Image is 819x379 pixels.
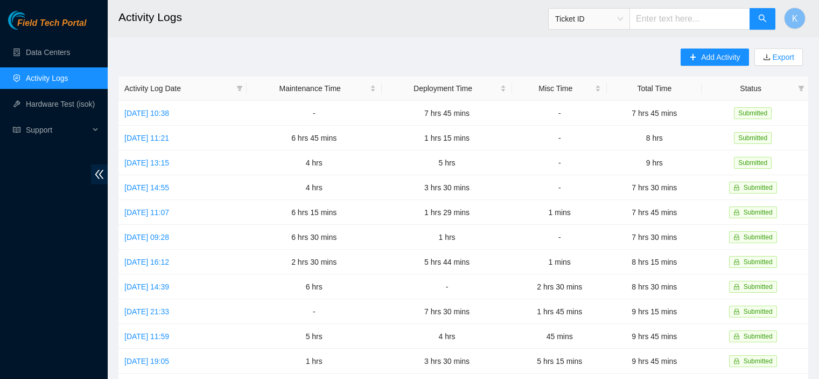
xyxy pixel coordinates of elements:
[512,349,607,374] td: 5 hrs 15 mins
[512,101,607,126] td: -
[247,101,382,126] td: -
[512,225,607,250] td: -
[26,100,95,108] a: Hardware Test (isok)
[234,80,245,97] span: filter
[798,85,804,92] span: filter
[247,250,382,274] td: 2 hrs 30 mins
[512,126,607,150] td: -
[236,85,243,92] span: filter
[733,234,740,240] span: lock
[124,307,169,316] a: [DATE] 21:33
[247,126,382,150] td: 6 hrs 45 mins
[247,274,382,299] td: 6 hrs
[382,200,512,225] td: 1 hrs 29 mins
[681,49,748,66] button: plusAdd Activity
[744,357,773,365] span: Submitted
[247,349,382,374] td: 1 hrs
[744,333,773,340] span: Submitted
[26,119,89,141] span: Support
[607,126,702,150] td: 8 hrs
[733,184,740,191] span: lock
[733,308,740,315] span: lock
[607,150,702,175] td: 9 hrs
[382,175,512,200] td: 3 hrs 30 mins
[733,284,740,290] span: lock
[124,233,169,242] a: [DATE] 09:28
[247,225,382,250] td: 6 hrs 30 mins
[91,164,108,184] span: double-left
[754,49,803,66] button: downloadExport
[607,250,702,274] td: 8 hrs 15 mins
[607,349,702,374] td: 9 hrs 45 mins
[512,175,607,200] td: -
[744,258,773,266] span: Submitted
[124,159,169,167] a: [DATE] 13:15
[247,175,382,200] td: 4 hrs
[607,324,702,349] td: 9 hrs 45 mins
[382,274,512,299] td: -
[734,132,772,144] span: Submitted
[124,332,169,341] a: [DATE] 11:59
[124,208,169,217] a: [DATE] 11:07
[734,107,772,119] span: Submitted
[512,299,607,324] td: 1 hrs 45 mins
[17,18,86,29] span: Field Tech Portal
[382,349,512,374] td: 3 hrs 30 mins
[124,134,169,142] a: [DATE] 11:21
[733,209,740,216] span: lock
[512,250,607,274] td: 1 mins
[607,274,702,299] td: 8 hrs 30 mins
[247,150,382,175] td: 4 hrs
[744,308,773,315] span: Submitted
[607,299,702,324] td: 9 hrs 15 mins
[763,53,771,62] span: download
[382,324,512,349] td: 4 hrs
[124,357,169,366] a: [DATE] 19:05
[733,358,740,364] span: lock
[744,283,773,291] span: Submitted
[689,53,697,62] span: plus
[26,74,68,82] a: Activity Logs
[758,14,767,24] span: search
[607,101,702,126] td: 7 hrs 45 mins
[124,82,232,94] span: Activity Log Date
[784,8,806,29] button: K
[555,11,623,27] span: Ticket ID
[734,157,772,169] span: Submitted
[512,200,607,225] td: 1 mins
[744,209,773,216] span: Submitted
[8,19,86,33] a: Akamai TechnologiesField Tech Portal
[708,82,794,94] span: Status
[733,259,740,265] span: lock
[382,250,512,274] td: 5 hrs 44 mins
[382,299,512,324] td: 7 hrs 30 mins
[771,53,794,61] a: Export
[247,200,382,225] td: 6 hrs 15 mins
[733,333,740,340] span: lock
[607,200,702,225] td: 7 hrs 45 mins
[744,184,773,191] span: Submitted
[750,8,775,30] button: search
[247,299,382,324] td: -
[512,274,607,299] td: 2 hrs 30 mins
[512,324,607,349] td: 45 mins
[382,150,512,175] td: 5 hrs
[629,8,750,30] input: Enter text here...
[512,150,607,175] td: -
[607,225,702,250] td: 7 hrs 30 mins
[26,48,70,57] a: Data Centers
[124,183,169,192] a: [DATE] 14:55
[701,51,740,63] span: Add Activity
[792,12,798,25] span: K
[382,101,512,126] td: 7 hrs 45 mins
[607,175,702,200] td: 7 hrs 30 mins
[607,77,702,101] th: Total Time
[13,126,20,134] span: read
[124,282,169,291] a: [DATE] 14:39
[8,11,54,30] img: Akamai Technologies
[796,80,807,97] span: filter
[124,109,169,118] a: [DATE] 10:38
[744,233,773,241] span: Submitted
[124,258,169,266] a: [DATE] 16:12
[382,126,512,150] td: 1 hrs 15 mins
